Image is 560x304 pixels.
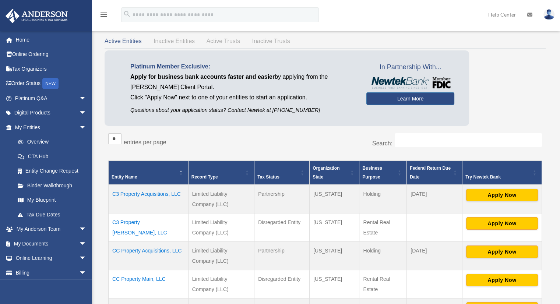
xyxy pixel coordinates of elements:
td: [US_STATE] [310,213,359,241]
th: Business Purpose: Activate to sort [359,160,407,185]
a: Binder Walkthrough [10,178,94,193]
img: NewtekBankLogoSM.png [370,77,451,89]
span: arrow_drop_down [79,120,94,135]
td: Rental Real Estate [359,270,407,298]
a: Overview [10,135,90,149]
a: Billingarrow_drop_down [5,265,98,280]
span: arrow_drop_down [79,265,94,280]
button: Apply Now [466,189,538,201]
span: Apply for business bank accounts faster and easier [130,74,275,80]
span: Active Entities [105,38,141,44]
img: User Pic [543,9,554,20]
a: Tax Organizers [5,61,98,76]
td: [DATE] [407,241,462,270]
th: Entity Name: Activate to invert sorting [109,160,189,185]
td: [US_STATE] [310,270,359,298]
td: Limited Liability Company (LLC) [188,270,254,298]
span: Entity Name [112,174,137,180]
td: C3 Property [PERSON_NAME], LLC [109,213,189,241]
span: Business Purpose [362,166,382,180]
td: Disregarded Entity [254,270,310,298]
td: Rental Real Estate [359,213,407,241]
td: [DATE] [407,185,462,213]
td: [US_STATE] [310,185,359,213]
div: NEW [42,78,59,89]
span: arrow_drop_down [79,251,94,266]
td: Partnership [254,185,310,213]
i: search [123,10,131,18]
td: CC Property Main, LLC [109,270,189,298]
td: [US_STATE] [310,241,359,270]
span: In Partnership With... [366,61,454,73]
a: menu [99,13,108,19]
td: Limited Liability Company (LLC) [188,213,254,241]
td: Limited Liability Company (LLC) [188,185,254,213]
p: by applying from the [PERSON_NAME] Client Portal. [130,72,355,92]
td: Holding [359,185,407,213]
span: Inactive Trusts [252,38,290,44]
p: Click "Apply Now" next to one of your entities to start an application. [130,92,355,103]
button: Apply Now [466,274,538,286]
td: Limited Liability Company (LLC) [188,241,254,270]
span: arrow_drop_down [79,236,94,251]
th: Try Newtek Bank : Activate to sort [462,160,542,185]
span: arrow_drop_down [79,91,94,106]
td: C3 Property Acquisitions, LLC [109,185,189,213]
th: Federal Return Due Date: Activate to sort [407,160,462,185]
a: Tax Due Dates [10,207,94,222]
span: arrow_drop_down [79,106,94,121]
button: Apply Now [466,245,538,258]
span: Record Type [191,174,218,180]
a: Online Ordering [5,47,98,62]
a: My Documentsarrow_drop_down [5,236,98,251]
a: My Anderson Teamarrow_drop_down [5,222,98,237]
span: Federal Return Due Date [410,166,451,180]
a: Learn More [366,92,454,105]
td: Partnership [254,241,310,270]
label: entries per page [124,139,166,145]
a: My Entitiesarrow_drop_down [5,120,94,135]
span: Active Trusts [207,38,240,44]
a: Online Learningarrow_drop_down [5,251,98,266]
i: menu [99,10,108,19]
a: Order StatusNEW [5,76,98,91]
th: Organization State: Activate to sort [310,160,359,185]
a: CTA Hub [10,149,94,164]
td: Holding [359,241,407,270]
label: Search: [372,140,392,146]
span: Inactive Entities [154,38,195,44]
a: My Blueprint [10,193,94,208]
a: Entity Change Request [10,164,94,178]
button: Apply Now [466,217,538,230]
td: Disregarded Entity [254,213,310,241]
p: Platinum Member Exclusive: [130,61,355,72]
div: Try Newtek Bank [465,173,531,181]
th: Record Type: Activate to sort [188,160,254,185]
td: CC Property Acquisitions, LLC [109,241,189,270]
span: Tax Status [257,174,279,180]
a: Home [5,32,98,47]
img: Anderson Advisors Platinum Portal [3,9,70,23]
th: Tax Status: Activate to sort [254,160,310,185]
a: Platinum Q&Aarrow_drop_down [5,91,98,106]
a: Digital Productsarrow_drop_down [5,106,98,120]
span: arrow_drop_down [79,222,94,237]
p: Questions about your application status? Contact Newtek at [PHONE_NUMBER] [130,106,355,115]
span: Organization State [313,166,339,180]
